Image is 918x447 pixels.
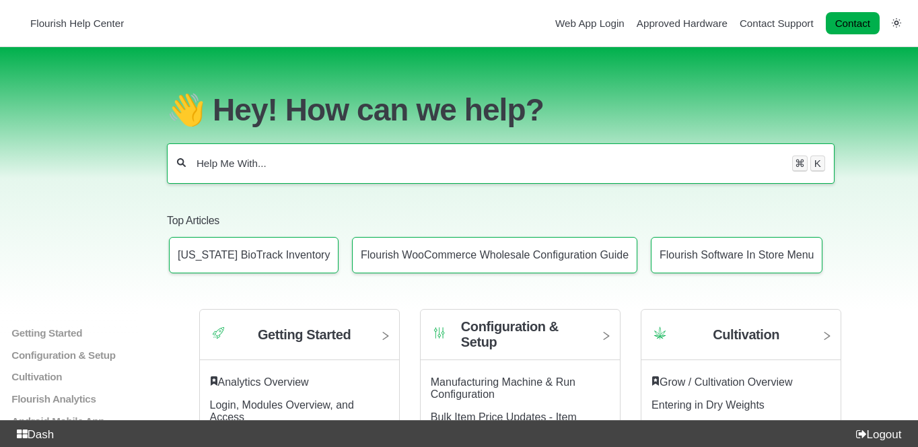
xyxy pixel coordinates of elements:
[210,376,389,388] div: ​
[431,324,448,341] img: Category icon
[30,18,124,29] span: Flourish Help Center
[167,213,835,228] h2: Top Articles
[421,320,620,360] a: Category icon Configuration & Setup
[792,156,808,172] kbd: ⌘
[651,376,660,386] svg: Featured
[178,249,330,261] p: [US_STATE] BioTrack Inventory
[660,376,792,388] a: Grow / Cultivation Overview article
[651,237,822,273] a: Article: Flourish Software In Store Menu
[10,371,155,382] a: Cultivation
[792,156,825,172] div: Keyboard shortcut for search
[713,327,779,343] h2: Cultivation
[555,18,625,29] a: Web App Login navigation item
[169,237,339,273] a: Article: Connecticut BioTrack Inventory
[200,320,399,360] a: Category icon Getting Started
[826,12,880,34] a: Contact
[651,324,668,341] img: Category icon
[11,428,54,441] a: Dash
[195,157,783,170] input: Help Me With...
[17,14,124,32] a: Flourish Help Center
[167,193,835,283] section: Top Articles
[167,92,835,128] h1: 👋 Hey! How can we help?
[651,376,831,388] div: ​
[892,17,901,28] a: Switch dark mode setting
[431,376,575,400] a: Manufacturing Machine & Run Configuration article
[17,14,24,32] img: Flourish Help Center Logo
[431,411,577,435] a: Bulk Item Price Updates - Item Pricing article
[660,249,814,261] p: Flourish Software In Store Menu
[218,376,309,388] a: Analytics Overview article
[10,349,155,361] a: Configuration & Setup
[461,319,590,350] h2: Configuration & Setup
[641,320,841,360] a: Category icon Cultivation
[810,156,825,172] kbd: K
[210,399,354,423] a: Login, Modules Overview, and Access article
[822,14,883,33] li: Contact desktop
[740,18,814,29] a: Contact Support navigation item
[210,324,227,341] img: Category icon
[352,237,637,273] a: Article: Flourish WooCommerce Wholesale Configuration Guide
[258,327,351,343] h2: Getting Started
[10,415,155,426] a: Android Mobile App
[10,393,155,405] a: Flourish Analytics
[637,18,728,29] a: Approved Hardware navigation item
[210,376,218,386] svg: Featured
[361,249,629,261] p: Flourish WooCommerce Wholesale Configuration Guide
[651,399,765,411] a: Entering in Dry Weights article
[10,327,155,339] a: Getting Started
